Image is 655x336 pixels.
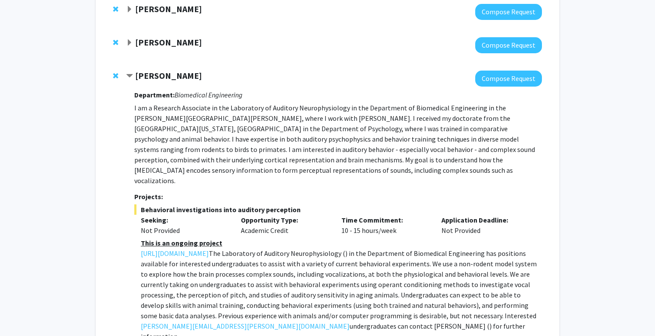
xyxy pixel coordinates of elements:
[475,71,542,87] button: Compose Request to Michael Osmanski
[126,6,133,13] span: Expand Alistair Kent Bookmark
[435,215,535,236] div: Not Provided
[475,4,542,20] button: Compose Request to Alistair Kent
[141,321,350,331] a: [PERSON_NAME][EMAIL_ADDRESS][PERSON_NAME][DOMAIN_NAME]
[126,73,133,80] span: Contract Michael Osmanski Bookmark
[134,204,542,215] span: Behavioral investigations into auditory perception
[134,103,542,186] p: I am a Research Associate in the Laboratory of Auditory Neurophysiology in the Department of Biom...
[113,6,118,13] span: Remove Alistair Kent from bookmarks
[6,297,37,330] iframe: Chat
[135,70,202,81] strong: [PERSON_NAME]
[341,215,429,225] p: Time Commitment:
[475,37,542,53] button: Compose Request to Amir Kashani
[126,39,133,46] span: Expand Amir Kashani Bookmark
[234,215,335,236] div: Academic Credit
[134,90,175,99] strong: Department:
[175,90,243,99] i: Biomedical Engineering
[141,239,222,247] u: This is an ongoing project
[335,215,435,236] div: 10 - 15 hours/week
[135,37,202,48] strong: [PERSON_NAME]
[241,215,328,225] p: Opportunity Type:
[113,39,118,46] span: Remove Amir Kashani from bookmarks
[141,225,228,236] div: Not Provided
[441,215,529,225] p: Application Deadline:
[134,192,163,201] strong: Projects:
[113,72,118,79] span: Remove Michael Osmanski from bookmarks
[135,3,202,14] strong: [PERSON_NAME]
[209,249,345,258] span: The Laboratory of Auditory Neurophysiology (
[141,248,209,258] a: [URL][DOMAIN_NAME]
[141,215,228,225] p: Seeking:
